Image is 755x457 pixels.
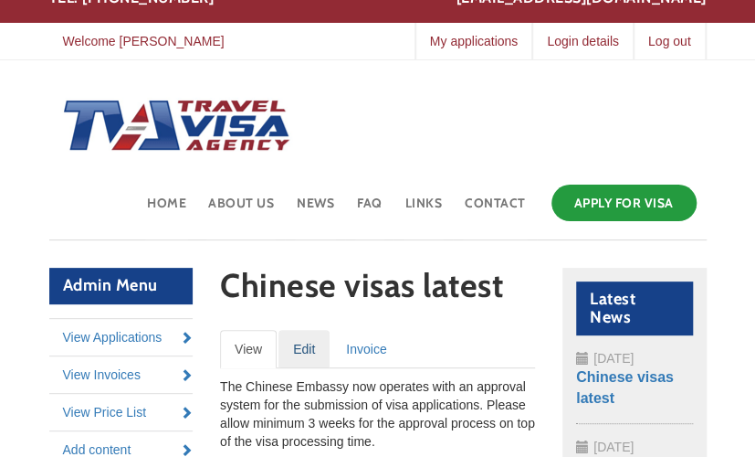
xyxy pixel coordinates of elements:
[551,185,697,221] a: Apply for Visa
[220,268,535,313] h1: Chinese visas latest
[404,180,445,239] a: Links
[49,319,194,356] a: View Applications
[295,180,336,239] a: News
[49,23,238,59] a: Welcome [PERSON_NAME]
[49,394,194,430] a: View Price List
[414,23,532,59] a: My applications
[633,23,705,59] a: Log out
[49,81,292,173] img: Home
[463,180,528,239] a: Contact
[49,356,194,393] a: View Invoices
[531,23,633,59] a: Login details
[145,180,188,239] a: Home
[331,330,401,368] a: Invoice
[49,268,194,304] h2: Admin Menu
[206,180,276,239] a: About Us
[220,377,535,451] p: The Chinese Embassy now operates with an approval system for the submission of visa applications....
[220,330,277,368] a: View
[355,180,384,239] a: FAQ
[576,282,693,336] h2: Latest News
[278,330,330,368] a: Edit
[593,440,634,454] span: [DATE]
[593,351,634,366] span: [DATE]
[576,369,674,406] a: Chinese visas latest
